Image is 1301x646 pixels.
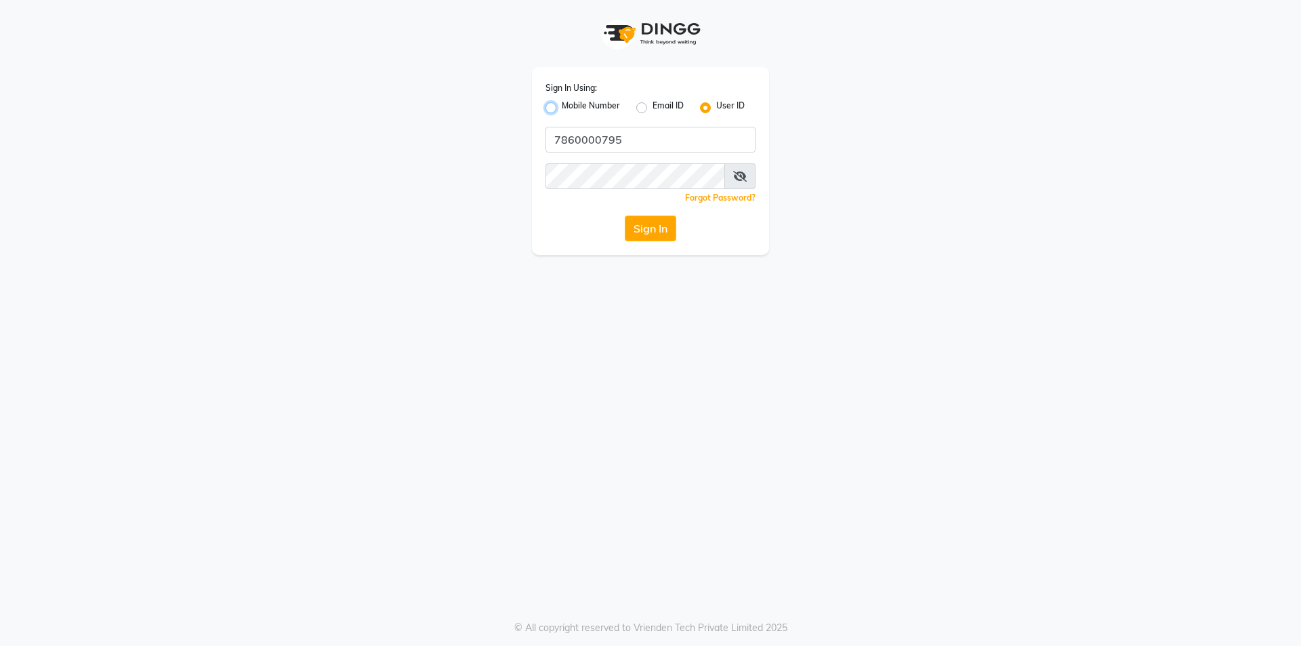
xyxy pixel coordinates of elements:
input: Username [545,127,756,153]
label: Sign In Using: [545,82,597,94]
label: Mobile Number [562,100,620,116]
label: Email ID [653,100,684,116]
label: User ID [716,100,745,116]
button: Sign In [625,216,676,241]
a: Forgot Password? [685,193,756,203]
input: Username [545,163,725,189]
img: logo1.svg [596,14,705,54]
